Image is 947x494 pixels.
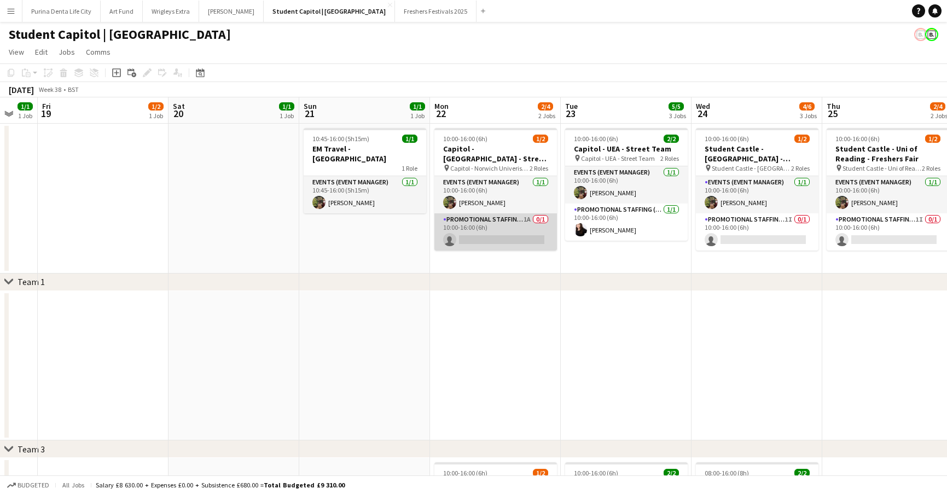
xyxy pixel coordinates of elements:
span: 10:00-16:00 (6h) [835,135,880,143]
span: 2/2 [794,469,810,477]
div: 1 Job [280,112,294,120]
span: 10:00-16:00 (6h) [574,135,618,143]
span: 24 [694,107,710,120]
span: 10:45-16:00 (5h15m) [312,135,369,143]
app-card-role: Promotional Staffing (Brand Ambassadors)1/110:00-16:00 (6h)[PERSON_NAME] [565,204,688,241]
button: [PERSON_NAME] [199,1,264,22]
div: Team 3 [18,444,45,455]
div: Team 1 [18,276,45,287]
h3: Capitol - UEA - Street Team [565,144,688,154]
span: 10:00-16:00 (6h) [443,469,487,477]
span: Mon [434,101,449,111]
span: Budgeted [18,481,49,489]
h3: EM Travel - [GEOGRAPHIC_DATA] [304,144,426,164]
button: Art Fund [101,1,143,22]
h1: Student Capitol | [GEOGRAPHIC_DATA] [9,26,231,43]
a: Jobs [54,45,79,59]
div: 3 Jobs [800,112,817,120]
span: 2 Roles [530,164,548,172]
app-job-card: 10:00-16:00 (6h)1/2Capitol - [GEOGRAPHIC_DATA] - Street Team Capitol - Norwich Univeristy of The ... [434,128,557,251]
a: Comms [82,45,115,59]
span: Capitol - Norwich Univeristy of The Arts - Street Team [450,164,530,172]
span: 2/2 [664,469,679,477]
app-user-avatar: Bounce Activations Ltd [925,28,938,41]
app-job-card: 10:00-16:00 (6h)2/2Capitol - UEA - Street Team Capitol - UEA - Street Team2 RolesEvents (Event Ma... [565,128,688,241]
span: Total Budgeted £9 310.00 [264,481,345,489]
div: BST [68,85,79,94]
span: 1 Role [402,164,417,172]
span: 2 Roles [922,164,940,172]
div: 2 Jobs [538,112,555,120]
span: 10:00-16:00 (6h) [705,135,749,143]
span: Student Castle - Uni of Reading - Freshers Fair [843,164,922,172]
span: All jobs [60,481,86,489]
span: 1/2 [148,102,164,111]
span: 25 [825,107,840,120]
app-card-role: Promotional Staffing (Brand Ambassadors)1A0/110:00-16:00 (6h) [434,213,557,251]
span: 08:00-16:00 (8h) [705,469,749,477]
span: Sun [304,101,317,111]
span: 19 [40,107,51,120]
span: 21 [302,107,317,120]
span: Sat [173,101,185,111]
button: Wrigleys Extra [143,1,199,22]
span: 23 [563,107,578,120]
span: 2/2 [664,135,679,143]
div: [DATE] [9,84,34,95]
a: Edit [31,45,52,59]
button: Student Capitol | [GEOGRAPHIC_DATA] [264,1,395,22]
div: 3 Jobs [669,112,686,120]
button: Budgeted [5,479,51,491]
span: 2/4 [538,102,553,111]
span: Capitol - UEA - Street Team [581,154,655,162]
span: Edit [35,47,48,57]
span: 22 [433,107,449,120]
span: 1/1 [18,102,33,111]
span: View [9,47,24,57]
span: 20 [171,107,185,120]
span: 5/5 [669,102,684,111]
span: 1/1 [279,102,294,111]
span: Thu [827,101,840,111]
div: 1 Job [18,112,32,120]
span: 2 Roles [791,164,810,172]
app-user-avatar: Bounce Activations Ltd [914,28,927,41]
h3: Capitol - [GEOGRAPHIC_DATA] - Street Team [434,144,557,164]
span: 1/2 [925,135,940,143]
span: 1/2 [533,469,548,477]
span: 1/1 [410,102,425,111]
span: 10:00-16:00 (6h) [574,469,618,477]
a: View [4,45,28,59]
button: Purina Denta Life City [22,1,101,22]
app-card-role: Events (Event Manager)1/110:45-16:00 (5h15m)[PERSON_NAME] [304,176,426,213]
h3: Student Castle - [GEOGRAPHIC_DATA] - Freshers Fair [696,144,818,164]
app-job-card: 10:45-16:00 (5h15m)1/1EM Travel - [GEOGRAPHIC_DATA]1 RoleEvents (Event Manager)1/110:45-16:00 (5h... [304,128,426,213]
span: 1/1 [402,135,417,143]
app-card-role: Events (Event Manager)1/110:00-16:00 (6h)[PERSON_NAME] [565,166,688,204]
span: Wed [696,101,710,111]
span: Student Castle - [GEOGRAPHIC_DATA] - Freshers Fair [712,164,791,172]
div: 1 Job [149,112,163,120]
div: Salary £8 630.00 + Expenses £0.00 + Subsistence £680.00 = [96,481,345,489]
span: Week 38 [36,85,63,94]
span: Comms [86,47,111,57]
app-job-card: 10:00-16:00 (6h)1/2Student Castle - [GEOGRAPHIC_DATA] - Freshers Fair Student Castle - [GEOGRAPHI... [696,128,818,251]
span: Fri [42,101,51,111]
span: 10:00-16:00 (6h) [443,135,487,143]
app-card-role: Promotional Staffing (Brand Ambassadors)1I0/110:00-16:00 (6h) [696,213,818,251]
div: 1 Job [410,112,425,120]
span: Jobs [59,47,75,57]
app-card-role: Events (Event Manager)1/110:00-16:00 (6h)[PERSON_NAME] [696,176,818,213]
span: Tue [565,101,578,111]
span: 1/2 [794,135,810,143]
span: 2 Roles [660,154,679,162]
app-card-role: Events (Event Manager)1/110:00-16:00 (6h)[PERSON_NAME] [434,176,557,213]
span: 4/6 [799,102,815,111]
button: Freshers Festivals 2025 [395,1,477,22]
span: 2/4 [930,102,945,111]
span: 1/2 [533,135,548,143]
